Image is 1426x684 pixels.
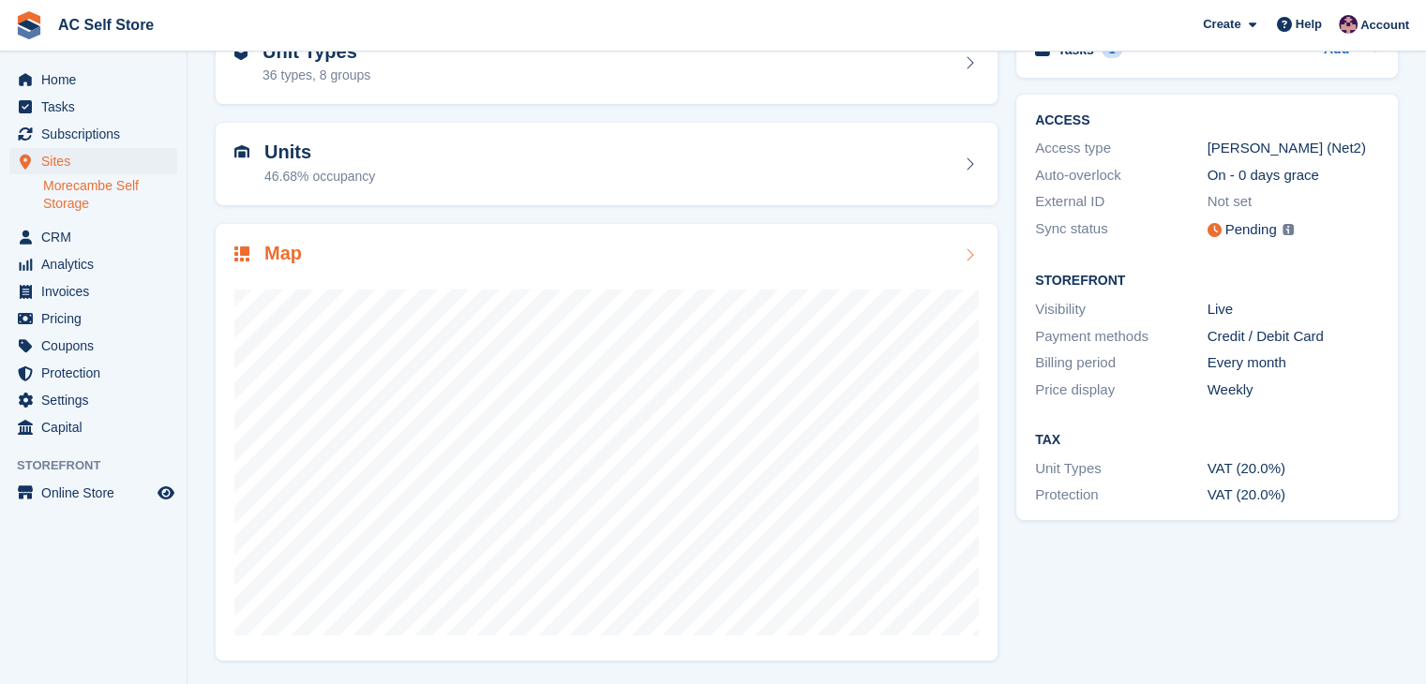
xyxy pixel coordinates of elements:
[1208,352,1380,374] div: Every month
[1035,274,1379,289] h2: Storefront
[41,94,154,120] span: Tasks
[263,66,370,85] div: 36 types, 8 groups
[234,45,248,60] img: unit-type-icn-2b2737a686de81e16bb02015468b77c625bbabd49415b5ef34ead5e3b44a266d.svg
[1225,219,1277,241] div: Pending
[51,9,161,40] a: AC Self Store
[9,305,177,332] a: menu
[1203,15,1240,34] span: Create
[1035,165,1208,186] div: Auto-overlock
[9,333,177,359] a: menu
[9,148,177,174] a: menu
[9,121,177,147] a: menu
[234,145,249,158] img: unit-icn-7be61d7bf1b0ce9d3e12c5938cc71ed9869f7b940bace4675aadf7bd6d80202e.svg
[41,148,154,174] span: Sites
[1035,484,1208,506] div: Protection
[234,246,249,261] img: map-icn-33ee37083ee616e46c38cad1a60f524a97daa1e2b2c8c0bc3eb3415660979fc1.svg
[1035,352,1208,374] div: Billing period
[9,480,177,506] a: menu
[15,11,43,39] img: stora-icon-8386f47178a22dfd0bd8f6a31ec36ba5ce8667c1dd55bd0f319d3a0aa187defe.svg
[264,141,375,163] h2: Units
[41,387,154,413] span: Settings
[1035,458,1208,480] div: Unit Types
[1208,138,1380,159] div: [PERSON_NAME] (Net2)
[1035,299,1208,320] div: Visibility
[1035,113,1379,128] h2: ACCESS
[9,278,177,305] a: menu
[1035,326,1208,348] div: Payment methods
[9,387,177,413] a: menu
[1208,458,1380,480] div: VAT (20.0%)
[216,123,998,205] a: Units 46.68% occupancy
[9,224,177,250] a: menu
[1035,433,1379,448] h2: Tax
[1208,165,1380,186] div: On - 0 days grace
[17,456,187,475] span: Storefront
[41,224,154,250] span: CRM
[264,167,375,186] div: 46.68% occupancy
[1208,326,1380,348] div: Credit / Debit Card
[41,305,154,332] span: Pricing
[1035,191,1208,213] div: External ID
[9,360,177,386] a: menu
[41,251,154,277] span: Analytics
[1035,218,1208,242] div: Sync status
[9,251,177,277] a: menu
[41,67,154,93] span: Home
[41,414,154,440] span: Capital
[1208,191,1380,213] div: Not set
[1208,379,1380,401] div: Weekly
[43,177,177,213] a: Morecambe Self Storage
[1035,138,1208,159] div: Access type
[1360,16,1409,35] span: Account
[9,94,177,120] a: menu
[1283,224,1294,235] img: icon-info-grey-7440780725fd019a000dd9b08b2336e03edf1995a4989e88bcd33f0948082b44.svg
[41,278,154,305] span: Invoices
[1208,299,1380,320] div: Live
[263,41,370,63] h2: Unit Types
[264,243,302,264] h2: Map
[41,360,154,386] span: Protection
[1208,484,1380,506] div: VAT (20.0%)
[41,333,154,359] span: Coupons
[216,22,998,105] a: Unit Types 36 types, 8 groups
[1339,15,1358,34] img: Ted Cox
[9,414,177,440] a: menu
[41,121,154,147] span: Subscriptions
[1296,15,1322,34] span: Help
[41,480,154,506] span: Online Store
[155,482,177,504] a: Preview store
[216,224,998,662] a: Map
[1035,379,1208,401] div: Price display
[9,67,177,93] a: menu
